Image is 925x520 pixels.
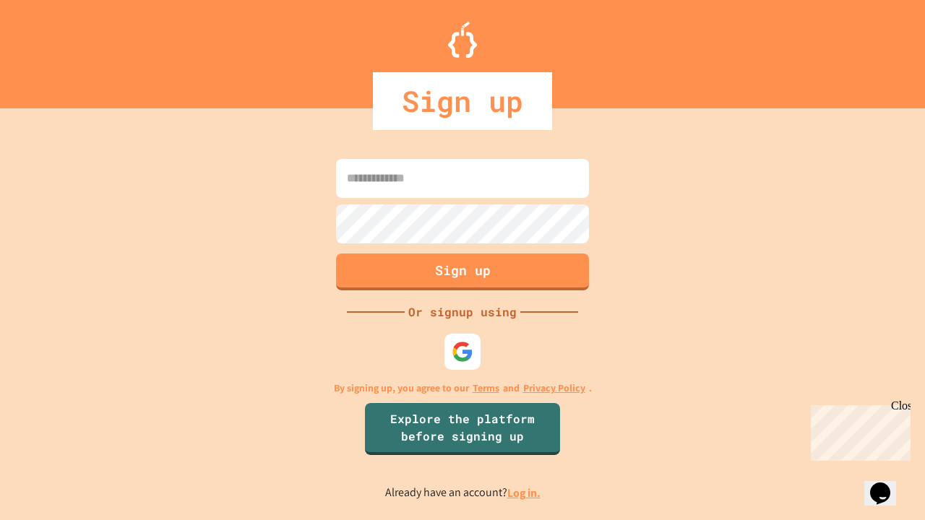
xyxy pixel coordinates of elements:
[864,462,911,506] iframe: chat widget
[373,72,552,130] div: Sign up
[452,341,473,363] img: google-icon.svg
[405,303,520,321] div: Or signup using
[365,403,560,455] a: Explore the platform before signing up
[385,484,541,502] p: Already have an account?
[448,22,477,58] img: Logo.svg
[507,485,541,500] a: Log in.
[473,381,499,396] a: Terms
[336,253,589,290] button: Sign up
[334,381,592,396] p: By signing up, you agree to our and .
[6,6,100,92] div: Chat with us now!Close
[805,399,911,461] iframe: chat widget
[523,381,585,396] a: Privacy Policy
